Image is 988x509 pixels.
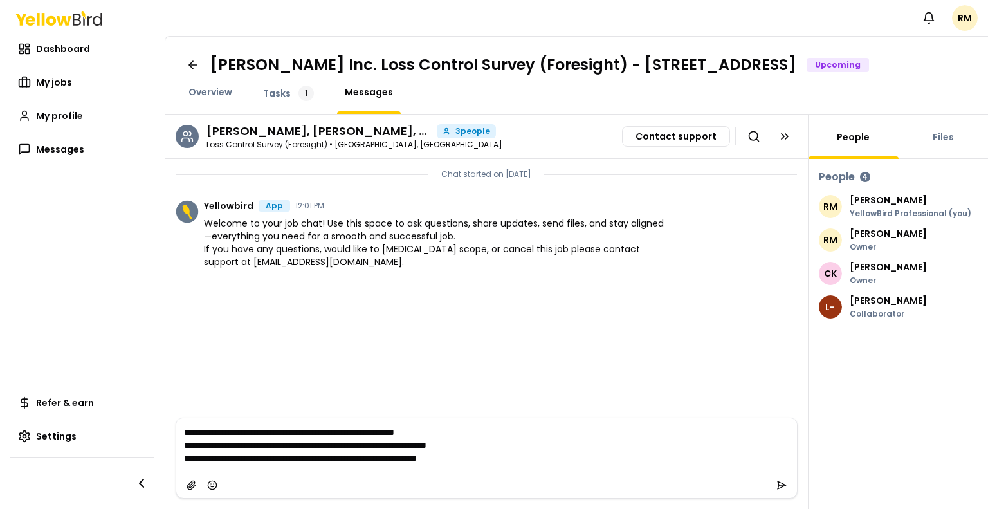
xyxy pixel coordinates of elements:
[850,296,927,305] p: [PERSON_NAME]
[36,430,77,443] span: Settings
[210,55,796,75] h1: [PERSON_NAME] Inc. Loss Control Survey (Foresight) - [STREET_ADDRESS]
[206,141,502,149] p: Loss Control Survey (Foresight) • [GEOGRAPHIC_DATA], [GEOGRAPHIC_DATA]
[10,103,154,129] a: My profile
[850,243,927,251] p: Owner
[455,127,490,135] span: 3 people
[204,201,253,210] span: Yellowbird
[165,159,808,418] div: Chat messages
[345,86,393,98] span: Messages
[850,229,927,238] p: [PERSON_NAME]
[10,69,154,95] a: My jobs
[829,131,877,143] a: People
[925,131,962,143] a: Files
[36,42,90,55] span: Dashboard
[819,228,842,252] span: RM
[206,125,432,137] h3: Ricardo Macias, Cody Kelly, Luis Gordon -Fiano
[819,195,842,218] span: RM
[36,109,83,122] span: My profile
[298,86,314,101] div: 1
[860,172,870,182] div: 4
[337,86,401,98] a: Messages
[10,136,154,162] a: Messages
[819,295,842,319] span: L-
[807,58,869,72] div: Upcoming
[850,277,927,284] p: Owner
[850,310,927,318] p: Collaborator
[622,126,730,147] button: Contact support
[188,86,232,98] span: Overview
[850,196,971,205] p: [PERSON_NAME]
[850,263,927,272] p: [PERSON_NAME]
[295,202,324,210] time: 12:01 PM
[952,5,978,31] span: RM
[36,396,94,409] span: Refer & earn
[36,143,84,156] span: Messages
[10,390,154,416] a: Refer & earn
[441,169,531,180] p: Chat started on [DATE]
[255,86,322,101] a: Tasks1
[259,200,290,212] div: App
[10,423,154,449] a: Settings
[10,36,154,62] a: Dashboard
[850,210,971,217] p: YellowBird Professional (you)
[36,76,72,89] span: My jobs
[819,169,855,185] h3: People
[181,86,240,98] a: Overview
[819,262,842,285] span: CK
[263,87,291,100] span: Tasks
[204,217,670,268] span: Welcome to your job chat! Use this space to ask questions, share updates, send files, and stay al...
